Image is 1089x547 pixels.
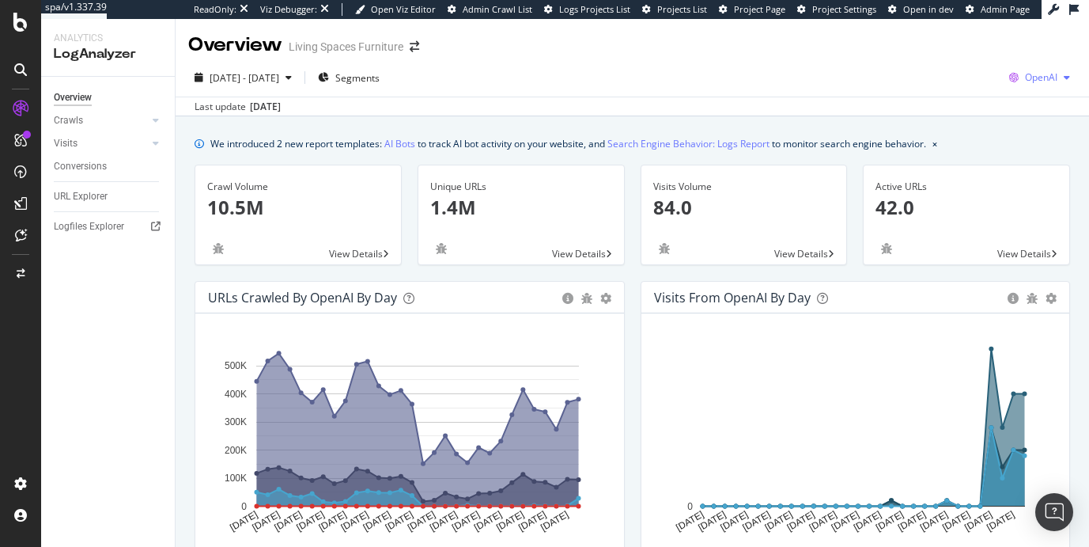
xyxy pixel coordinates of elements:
[54,218,124,235] div: Logfiles Explorer
[194,3,236,16] div: ReadOnly:
[1046,293,1057,304] div: gear
[430,180,612,194] div: Unique URLs
[888,3,954,16] a: Open in dev
[516,509,548,534] text: [DATE]
[607,135,769,152] a: Search Engine Behavior: Logs Report
[241,501,247,512] text: 0
[875,180,1057,194] div: Active URLs
[210,71,279,85] span: [DATE] - [DATE]
[562,293,573,304] div: circle-info
[225,360,247,371] text: 500K
[312,65,386,90] button: Segments
[981,3,1030,15] span: Admin Page
[428,509,459,534] text: [DATE]
[54,135,78,152] div: Visits
[642,3,707,16] a: Projects List
[875,194,1057,221] p: 42.0
[581,293,592,304] div: bug
[208,290,397,306] div: URLs Crawled by OpenAI by day
[762,509,794,534] text: [DATE]
[355,3,436,16] a: Open Viz Editor
[807,509,838,534] text: [DATE]
[54,45,162,63] div: LogAnalyzer
[54,112,148,129] a: Crawls
[317,509,349,534] text: [DATE]
[1008,293,1019,304] div: circle-info
[812,3,876,15] span: Project Settings
[896,509,928,534] text: [DATE]
[1025,70,1057,84] span: OpenAI
[539,509,570,534] text: [DATE]
[785,509,816,534] text: [DATE]
[371,3,436,15] span: Open Viz Editor
[654,290,811,306] div: Visits from OpenAI by day
[207,180,389,194] div: Crawl Volume
[494,509,526,534] text: [DATE]
[654,326,1057,546] svg: A chart.
[653,243,675,254] div: bug
[210,135,926,152] div: We introduced 2 new report templates: to track AI bot activity on your website, and to monitor se...
[188,32,282,59] div: Overview
[829,509,860,534] text: [DATE]
[273,509,304,534] text: [DATE]
[696,509,728,534] text: [DATE]
[940,509,972,534] text: [DATE]
[653,194,835,221] p: 84.0
[1027,293,1038,304] div: bug
[962,509,994,534] text: [DATE]
[54,158,107,175] div: Conversions
[1003,65,1076,90] button: OpenAI
[985,509,1016,534] text: [DATE]
[1035,493,1073,531] div: Open Intercom Messenger
[54,218,164,235] a: Logfiles Explorer
[339,509,371,534] text: [DATE]
[54,112,83,129] div: Crawls
[966,3,1030,16] a: Admin Page
[544,3,630,16] a: Logs Projects List
[928,132,941,155] button: close banner
[329,247,383,260] span: View Details
[740,509,772,534] text: [DATE]
[552,247,606,260] span: View Details
[335,71,380,85] span: Segments
[384,509,415,534] text: [DATE]
[734,3,785,15] span: Project Page
[225,445,247,456] text: 200K
[472,509,504,534] text: [DATE]
[54,89,92,106] div: Overview
[195,135,1070,152] div: info banner
[54,135,148,152] a: Visits
[289,39,403,55] div: Living Spaces Furniture
[54,188,108,205] div: URL Explorer
[225,416,247,427] text: 300K
[874,509,906,534] text: [DATE]
[918,509,950,534] text: [DATE]
[875,243,898,254] div: bug
[903,3,954,15] span: Open in dev
[225,389,247,400] text: 400K
[774,247,828,260] span: View Details
[406,509,437,534] text: [DATE]
[600,293,611,304] div: gear
[657,3,707,15] span: Projects List
[208,326,611,546] svg: A chart.
[559,3,630,15] span: Logs Projects List
[718,509,750,534] text: [DATE]
[463,3,532,15] span: Admin Crawl List
[54,188,164,205] a: URL Explorer
[260,3,317,16] div: Viz Debugger:
[188,65,298,90] button: [DATE] - [DATE]
[54,158,164,175] a: Conversions
[719,3,785,16] a: Project Page
[674,509,705,534] text: [DATE]
[797,3,876,16] a: Project Settings
[851,509,883,534] text: [DATE]
[430,194,612,221] p: 1.4M
[430,243,452,254] div: bug
[653,180,835,194] div: Visits Volume
[361,509,393,534] text: [DATE]
[250,100,281,114] div: [DATE]
[207,243,229,254] div: bug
